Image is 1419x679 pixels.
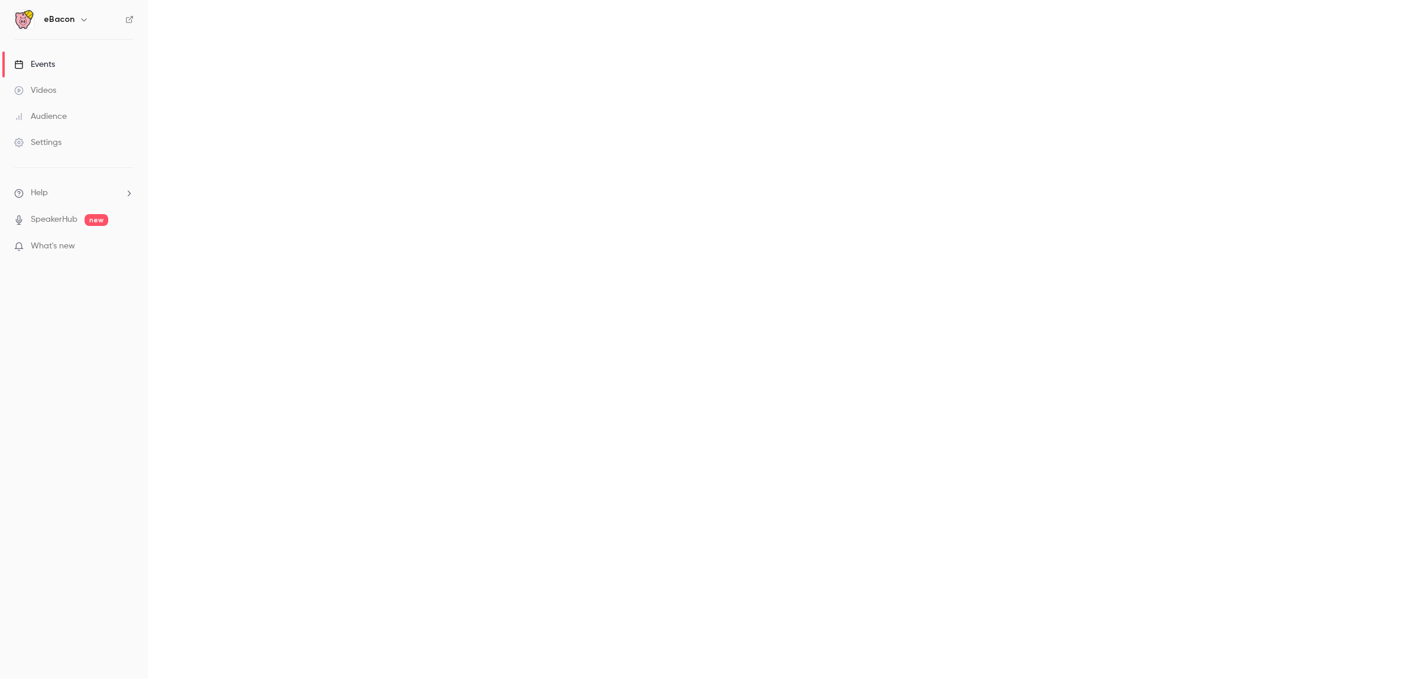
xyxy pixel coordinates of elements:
div: Settings [14,137,61,148]
a: SpeakerHub [31,214,77,226]
div: Videos [14,85,56,96]
li: help-dropdown-opener [14,187,134,199]
span: new [85,214,108,226]
img: eBacon [15,10,34,29]
div: Audience [14,111,67,122]
span: What's new [31,240,75,253]
div: Events [14,59,55,70]
span: Help [31,187,48,199]
h6: eBacon [44,14,74,25]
